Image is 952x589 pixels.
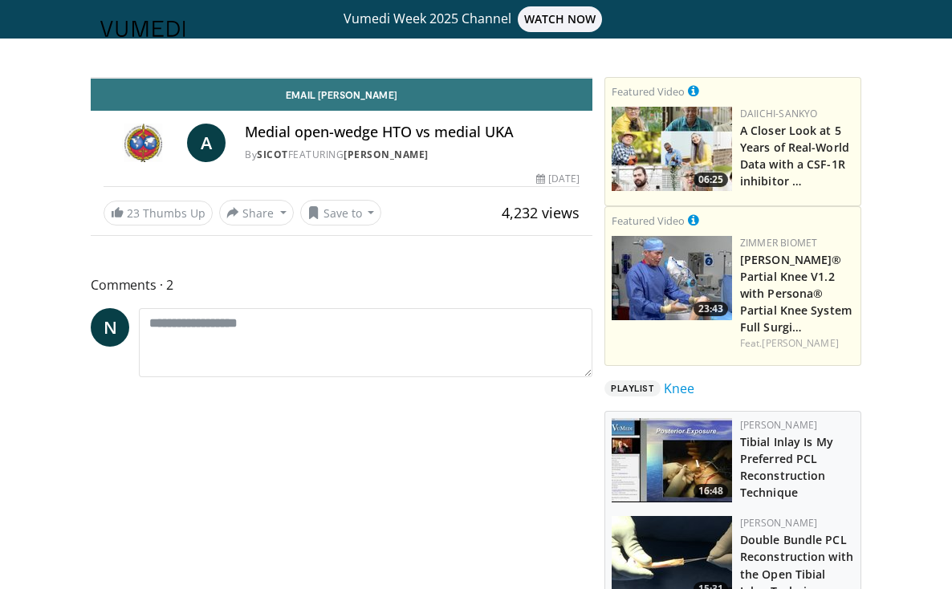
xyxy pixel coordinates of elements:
[300,200,382,225] button: Save to
[245,148,580,162] div: By FEATURING
[104,124,181,162] img: SICOT
[612,107,732,191] img: 93c22cae-14d1-47f0-9e4a-a244e824b022.png.150x105_q85_crop-smart_upscale.jpg
[612,107,732,191] a: 06:25
[694,302,728,316] span: 23:43
[100,21,185,37] img: VuMedi Logo
[612,236,732,320] img: 99b1778f-d2b2-419a-8659-7269f4b428ba.150x105_q85_crop-smart_upscale.jpg
[762,336,838,350] a: [PERSON_NAME]
[612,84,685,99] small: Featured Video
[740,250,854,335] h3: ROSA® Partial Knee V1.2 with Persona® Partial Knee System Full Surgical Technique
[612,213,685,228] small: Featured Video
[612,418,732,502] a: 16:48
[344,148,429,161] a: [PERSON_NAME]
[91,274,592,295] span: Comments 2
[688,82,699,100] a: This is paid for by Daiichi-Sankyo
[502,203,580,222] span: 4,232 views
[104,201,213,225] a: 23 Thumbs Up
[245,124,580,141] h4: Medial open-wedge HTO vs medial UKA
[664,379,694,398] a: Knee
[740,434,833,500] a: Tibial Inlay Is My Preferred PCL Reconstruction Technique
[740,121,854,189] h3: A Closer Look at 5 Years of Real-World Data with a CSF-1R inhibitor for patients with TGCT
[612,418,732,502] img: SvRgrYnSrIR5tozH4xMDoxOjByO_JhYE.150x105_q85_crop-smart_upscale.jpg
[257,148,288,161] a: SICOT
[91,308,129,347] a: N
[604,380,661,396] span: Playlist
[612,236,732,320] a: 23:43
[740,123,849,189] a: A Closer Look at 5 Years of Real-World Data with a CSF-1R inhibitor …
[187,124,226,162] a: A
[740,236,817,250] a: Zimmer Biomet
[740,336,854,351] div: Feat.
[219,200,294,225] button: Share
[694,484,728,498] span: 16:48
[740,107,817,120] a: Daiichi-Sankyo
[127,205,140,221] span: 23
[740,516,817,530] a: [PERSON_NAME]
[740,252,852,335] a: [PERSON_NAME]® Partial Knee V1.2 with Persona® Partial Knee System Full Surgi…
[694,173,728,187] span: 06:25
[536,172,580,186] div: [DATE]
[91,79,592,111] a: Email [PERSON_NAME]
[740,418,817,432] a: [PERSON_NAME]
[688,211,699,229] a: This is paid for by Zimmer Biomet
